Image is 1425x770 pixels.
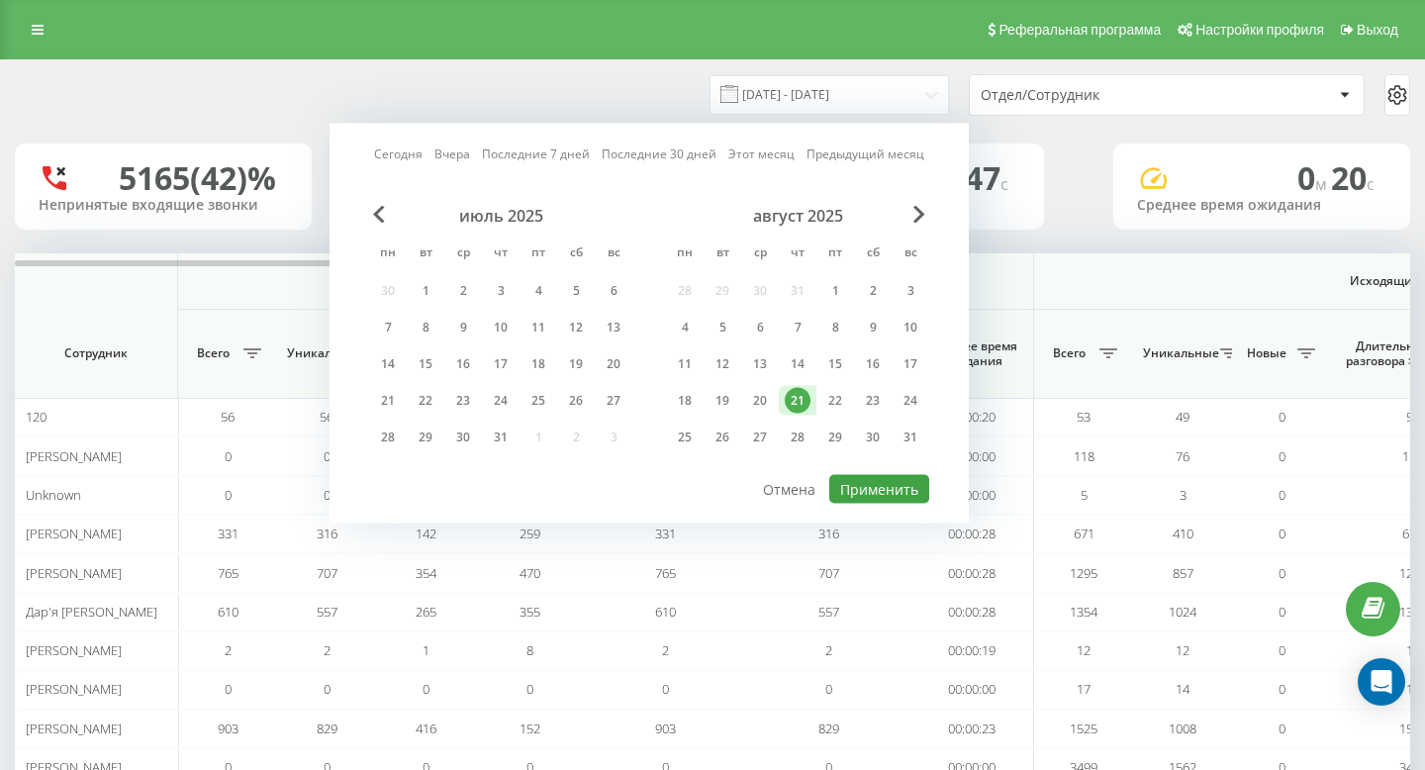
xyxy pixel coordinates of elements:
[816,423,854,452] div: пт 29 авг. 2025 г.
[595,349,632,379] div: вс 20 июля 2025 г.
[910,670,1034,709] td: 00:00:00
[369,313,407,342] div: пн 7 июля 2025 г.
[741,386,779,416] div: ср 20 авг. 2025 г.
[520,349,557,379] div: пт 18 июля 2025 г.
[448,240,478,269] abbr: среда
[747,425,773,450] div: 27
[1176,447,1189,465] span: 76
[1279,525,1285,542] span: 0
[816,276,854,306] div: пт 1 авг. 2025 г.
[747,315,773,340] div: 6
[563,351,589,377] div: 19
[822,425,848,450] div: 29
[407,276,444,306] div: вт 1 июля 2025 г.
[728,144,795,163] a: Этот месяц
[595,313,632,342] div: вс 13 июля 2025 г.
[818,564,839,582] span: 707
[601,315,626,340] div: 13
[662,680,669,698] span: 0
[525,278,551,304] div: 4
[26,486,81,504] span: Unknown
[413,315,438,340] div: 8
[910,553,1034,592] td: 00:00:28
[450,351,476,377] div: 16
[369,206,632,226] div: июль 2025
[822,278,848,304] div: 1
[444,313,482,342] div: ср 9 июля 2025 г.
[655,564,676,582] span: 765
[444,423,482,452] div: ср 30 июля 2025 г.
[854,423,892,452] div: сб 30 авг. 2025 г.
[488,351,514,377] div: 17
[925,338,1018,369] span: Среднее время ожидания
[317,603,337,621] span: 557
[218,525,238,542] span: 331
[818,603,839,621] span: 557
[225,680,232,698] span: 0
[317,564,337,582] span: 707
[218,720,238,737] span: 903
[324,447,331,465] span: 0
[324,486,331,504] span: 0
[416,603,436,621] span: 265
[374,144,423,163] a: Сегодня
[854,349,892,379] div: сб 16 авг. 2025 г.
[892,423,929,452] div: вс 31 авг. 2025 г.
[1279,408,1285,426] span: 0
[561,240,591,269] abbr: суббота
[407,423,444,452] div: вт 29 июля 2025 г.
[1242,345,1291,361] span: Новые
[407,313,444,342] div: вт 8 июля 2025 г.
[486,240,516,269] abbr: четверг
[1176,680,1189,698] span: 14
[710,351,735,377] div: 12
[1180,486,1187,504] span: 3
[1279,641,1285,659] span: 0
[599,240,628,269] abbr: воскресенье
[1044,345,1093,361] span: Всего
[1074,525,1094,542] span: 671
[822,388,848,414] div: 22
[1406,408,1420,426] span: 53
[892,313,929,342] div: вс 10 авг. 2025 г.
[860,388,886,414] div: 23
[816,313,854,342] div: пт 8 авг. 2025 г.
[557,313,595,342] div: сб 12 июля 2025 г.
[854,313,892,342] div: сб 9 авг. 2025 г.
[563,278,589,304] div: 5
[526,680,533,698] span: 0
[482,313,520,342] div: чт 10 июля 2025 г.
[825,680,832,698] span: 0
[752,475,826,504] button: Отмена
[488,278,514,304] div: 3
[662,641,669,659] span: 2
[860,351,886,377] div: 16
[413,388,438,414] div: 22
[785,351,810,377] div: 14
[411,240,440,269] abbr: вторник
[225,447,232,465] span: 0
[525,351,551,377] div: 18
[1195,22,1324,38] span: Настройки профиля
[317,525,337,542] span: 316
[816,349,854,379] div: пт 15 авг. 2025 г.
[520,564,540,582] span: 470
[450,278,476,304] div: 2
[829,475,929,504] button: Применить
[375,388,401,414] div: 21
[557,386,595,416] div: сб 26 июля 2025 г.
[704,313,741,342] div: вт 5 авг. 2025 г.
[998,22,1161,38] span: Реферальная программа
[563,315,589,340] div: 12
[1406,641,1420,659] span: 12
[26,720,122,737] span: [PERSON_NAME]
[655,603,676,621] span: 610
[444,349,482,379] div: ср 16 июля 2025 г.
[704,386,741,416] div: вт 19 авг. 2025 г.
[1070,720,1097,737] span: 1525
[1279,680,1285,698] span: 0
[601,351,626,377] div: 20
[39,197,288,214] div: Непринятые входящие звонки
[779,423,816,452] div: чт 28 авг. 2025 г.
[892,276,929,306] div: вс 3 авг. 2025 г.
